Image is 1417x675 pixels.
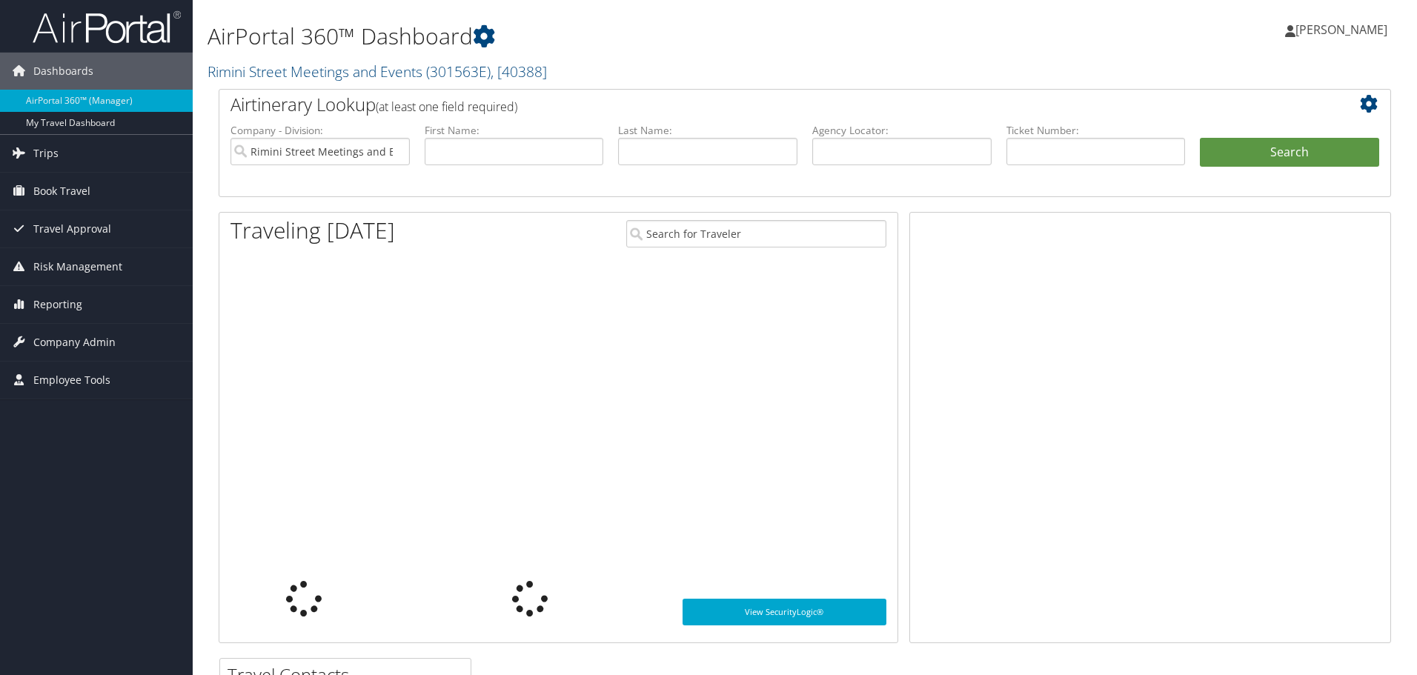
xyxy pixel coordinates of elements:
label: Agency Locator: [812,123,992,138]
span: ( 301563E ) [426,61,491,82]
span: Trips [33,135,59,172]
label: Company - Division: [230,123,410,138]
a: [PERSON_NAME] [1285,7,1402,52]
span: , [ 40388 ] [491,61,547,82]
span: Risk Management [33,248,122,285]
span: Dashboards [33,53,93,90]
span: [PERSON_NAME] [1295,21,1387,38]
label: Ticket Number: [1006,123,1186,138]
h2: Airtinerary Lookup [230,92,1281,117]
img: airportal-logo.png [33,10,181,44]
input: Search for Traveler [626,220,886,247]
span: Company Admin [33,324,116,361]
label: Last Name: [618,123,797,138]
a: View SecurityLogic® [683,599,886,625]
span: Employee Tools [33,362,110,399]
h1: AirPortal 360™ Dashboard [208,21,1004,52]
button: Search [1200,138,1379,167]
span: (at least one field required) [376,99,517,115]
label: First Name: [425,123,604,138]
a: Rimini Street Meetings and Events [208,61,547,82]
h1: Traveling [DATE] [230,215,395,246]
span: Book Travel [33,173,90,210]
span: Travel Approval [33,210,111,247]
span: Reporting [33,286,82,323]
